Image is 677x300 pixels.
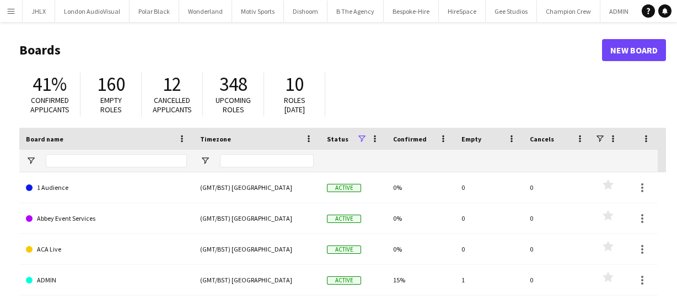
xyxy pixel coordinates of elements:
[386,172,455,203] div: 0%
[26,156,36,166] button: Open Filter Menu
[327,135,348,143] span: Status
[23,1,55,22] button: JHLX
[530,135,554,143] span: Cancels
[97,72,125,96] span: 160
[523,203,592,233] div: 0
[220,154,314,167] input: Timezone Filter Input
[327,184,361,192] span: Active
[232,1,284,22] button: Motiv Sports
[30,95,69,114] span: Confirmed applicants
[26,203,187,234] a: Abbey Event Services
[523,234,592,264] div: 0
[130,1,179,22] button: Polar Black
[194,234,320,264] div: (GMT/BST) [GEOGRAPHIC_DATA]
[216,95,251,114] span: Upcoming roles
[327,246,361,254] span: Active
[386,234,455,264] div: 0%
[602,39,666,61] a: New Board
[523,265,592,295] div: 0
[153,95,192,114] span: Cancelled applicants
[386,203,455,233] div: 0%
[284,1,327,22] button: Dishoom
[327,1,384,22] button: B The Agency
[455,172,523,203] div: 0
[219,72,248,96] span: 348
[200,156,210,166] button: Open Filter Menu
[384,1,439,22] button: Bespoke-Hire
[386,265,455,295] div: 15%
[33,72,67,96] span: 41%
[194,265,320,295] div: (GMT/BST) [GEOGRAPHIC_DATA]
[455,265,523,295] div: 1
[393,135,427,143] span: Confirmed
[46,154,187,167] input: Board name Filter Input
[284,95,305,114] span: Roles [DATE]
[600,1,638,22] button: ADMIN
[523,172,592,203] div: 0
[327,215,361,223] span: Active
[26,265,187,296] a: ADMIN
[486,1,537,22] button: Gee Studios
[537,1,600,22] button: Champion Crew
[19,42,602,58] h1: Boards
[26,135,63,143] span: Board name
[163,72,181,96] span: 12
[327,276,361,285] span: Active
[439,1,486,22] button: HireSpace
[461,135,481,143] span: Empty
[100,95,122,114] span: Empty roles
[285,72,304,96] span: 10
[455,234,523,264] div: 0
[194,172,320,203] div: (GMT/BST) [GEOGRAPHIC_DATA]
[179,1,232,22] button: Wonderland
[26,234,187,265] a: ACA Live
[194,203,320,233] div: (GMT/BST) [GEOGRAPHIC_DATA]
[200,135,231,143] span: Timezone
[455,203,523,233] div: 0
[26,172,187,203] a: 1 Audience
[55,1,130,22] button: London AudioVisual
